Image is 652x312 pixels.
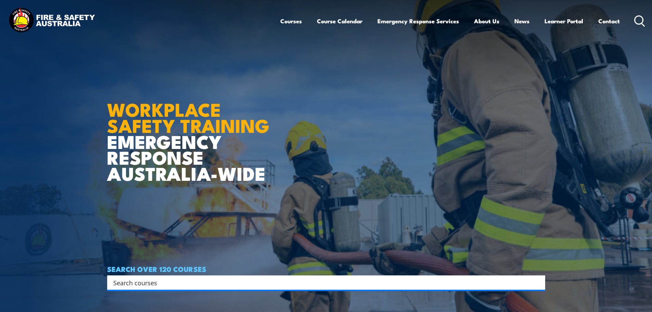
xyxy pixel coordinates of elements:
[107,84,274,181] h1: EMERGENCY RESPONSE AUSTRALIA-WIDE
[280,12,302,30] a: Courses
[533,278,543,287] button: Search magnifier button
[113,277,530,288] input: Search input
[317,12,362,30] a: Course Calendar
[107,265,545,273] h4: SEARCH OVER 120 COURSES
[378,12,459,30] a: Emergency Response Services
[545,12,583,30] a: Learner Portal
[598,12,620,30] a: Contact
[514,12,529,30] a: News
[115,278,532,287] form: Search form
[107,95,269,139] strong: WORKPLACE SAFETY TRAINING
[474,12,499,30] a: About Us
